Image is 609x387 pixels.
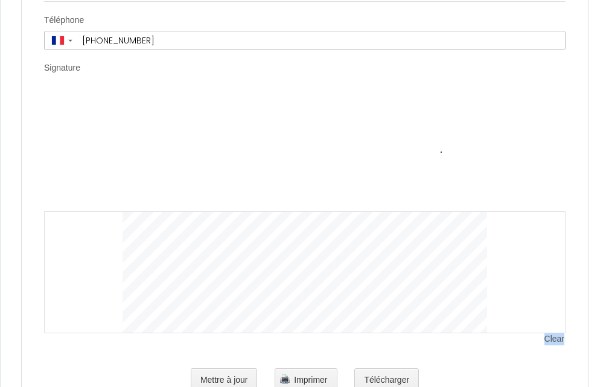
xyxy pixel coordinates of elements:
[123,91,487,211] img: signature
[294,375,327,385] span: Imprimer
[44,14,84,27] label: Téléphone
[44,62,80,74] label: Signature
[280,374,290,384] img: printer.png
[67,38,74,43] span: ▼
[78,31,565,50] input: +33 6 12 34 56 78
[544,333,566,345] span: Clear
